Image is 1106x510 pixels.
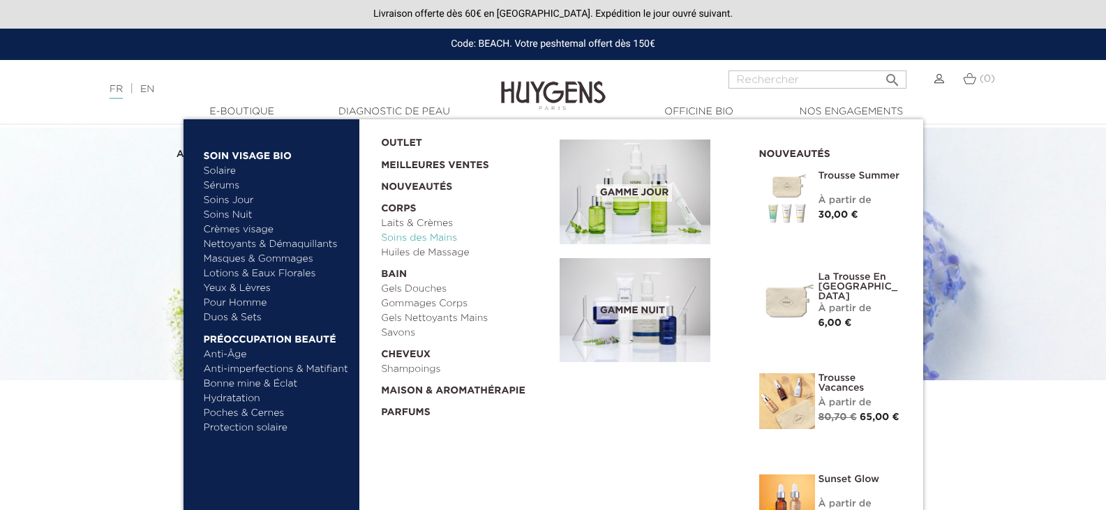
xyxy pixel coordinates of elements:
div: À partir de [819,193,902,208]
img: La Trousse en Coton [759,272,815,328]
span: Gamme jour [597,184,672,202]
a: Nettoyants & Démaquillants [204,237,350,252]
a: Cheveux [381,340,550,362]
a: Sérums [204,179,350,193]
a: Meilleures Ventes [381,151,537,173]
a: Soin Visage Bio [204,142,350,164]
a: Protection solaire [204,421,350,435]
a: Nouveautés [381,173,550,195]
a: Gels Nettoyants Mains [381,311,550,326]
a: Trousse Vacances [819,373,902,393]
a: Crèmes visage [204,223,350,237]
a: Pour Homme [204,296,350,310]
a: Lotions & Eaux Florales [204,267,350,281]
a: Gels Douches [381,282,550,297]
a: Huiles de Massage [381,246,550,260]
a: Officine Bio [629,105,769,119]
a: Maison & Aromathérapie [381,377,550,398]
h2: Nouveautés [759,144,902,160]
a: Sunset Glow [819,474,902,484]
a: Solaire [204,164,350,179]
a: Parfums [381,398,550,420]
input: Rechercher [728,70,906,89]
div: À partir de [819,396,902,410]
a: Bain [381,260,550,282]
span: Gamme nuit [597,302,668,320]
img: routine_nuit_banner.jpg [560,258,710,363]
a: Gamme nuit [560,258,738,363]
a: Anti-Âge [204,347,350,362]
span: (0) [980,74,995,84]
a: Shampoings [381,362,550,377]
a: Diagnostic de peau [324,105,464,119]
img: Huygens [501,59,606,112]
a: Soins Nuit [204,208,337,223]
img: Trousse Summer [759,171,815,227]
a: Masques & Gommages [204,252,350,267]
a: E-Boutique [172,105,312,119]
a: Soins Jour [204,193,350,208]
a: Duos & Sets [204,310,350,325]
a: Poches & Cernes [204,406,350,421]
img: La Trousse vacances [759,373,815,429]
span: 65,00 € [860,412,899,422]
i:  [884,68,901,84]
a: Préoccupation beauté [204,325,350,347]
span: 30,00 € [819,210,858,220]
button:  [880,66,905,85]
a: Anti-imperfections & Matifiant [204,362,350,377]
a: OUTLET [381,129,537,151]
strong: Accueil [177,149,213,159]
a: Savons [381,326,550,340]
span: 6,00 € [819,318,852,328]
a: Bonne mine & Éclat [204,377,350,391]
a: Soins des Mains [381,231,550,246]
a: Gommages Corps [381,297,550,311]
a: Trousse Summer [819,171,902,181]
a: Laits & Crèmes [381,216,550,231]
a: FR [110,84,123,99]
a: Hydratation [204,391,350,406]
span: 80,70 € [819,412,857,422]
div: À partir de [819,301,902,316]
div: | [103,81,450,98]
a: Nos engagements [782,105,921,119]
img: routine_jour_banner.jpg [560,140,710,244]
a: Corps [381,195,550,216]
a: Gamme jour [560,140,738,244]
a: Accueil [177,149,216,160]
a: EN [140,84,154,94]
a: La Trousse en [GEOGRAPHIC_DATA] [819,272,902,301]
a: Yeux & Lèvres [204,281,350,296]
